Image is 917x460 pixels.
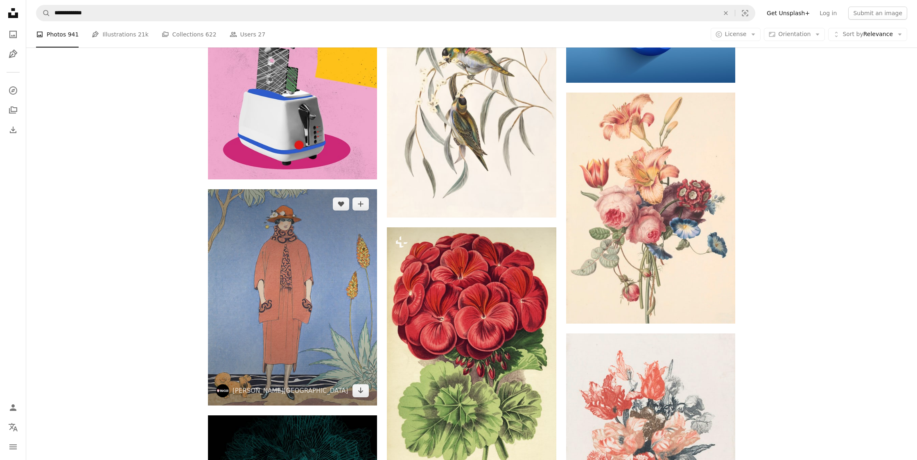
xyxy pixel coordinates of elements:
[208,77,377,84] a: Light music breakfast. Choose your melody. Contemporary art collage, modern design. Female hand a...
[566,204,735,212] a: pink and white flower painting
[258,30,265,39] span: 27
[352,384,369,397] a: Download
[5,122,21,138] a: Download History
[5,419,21,435] button: Language
[92,21,148,48] a: Illustrations 21k
[842,31,863,37] span: Sort by
[566,93,735,324] img: pink and white flower painting
[815,7,842,20] a: Log in
[5,102,21,118] a: Collections
[5,5,21,23] a: Home — Unsplash
[711,28,761,41] button: License
[333,197,349,211] button: Like
[387,108,556,116] a: green-and-brown birds perching on tree
[848,7,907,20] button: Submit an image
[5,439,21,455] button: Menu
[208,189,377,405] img: woman in red long sleeve dress standing on tree branch painting
[5,82,21,99] a: Explore
[36,5,755,21] form: Find visuals sitewide
[206,30,217,39] span: 622
[725,31,747,37] span: License
[717,5,735,21] button: Clear
[778,31,811,37] span: Orientation
[5,399,21,416] a: Log in / Sign up
[5,26,21,43] a: Photos
[5,46,21,62] a: Illustrations
[828,28,907,41] button: Sort byRelevance
[36,5,50,21] button: Search Unsplash
[764,28,825,41] button: Orientation
[842,30,893,39] span: Relevance
[216,384,229,397] img: Go to McGill Library's profile
[162,21,217,48] a: Collections 622
[387,344,556,352] a: circa 1850: A rich red Pelargonium imogen (Photo by Hulton Archive/Getty Images)
[233,387,348,395] a: [PERSON_NAME][GEOGRAPHIC_DATA]
[566,446,735,453] a: red and white floral textile
[735,5,755,21] button: Visual search
[762,7,815,20] a: Get Unsplash+
[138,30,149,39] span: 21k
[387,7,556,218] img: green-and-brown birds perching on tree
[352,197,369,211] button: Add to Collection
[208,294,377,301] a: woman in red long sleeve dress standing on tree branch painting
[230,21,266,48] a: Users 27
